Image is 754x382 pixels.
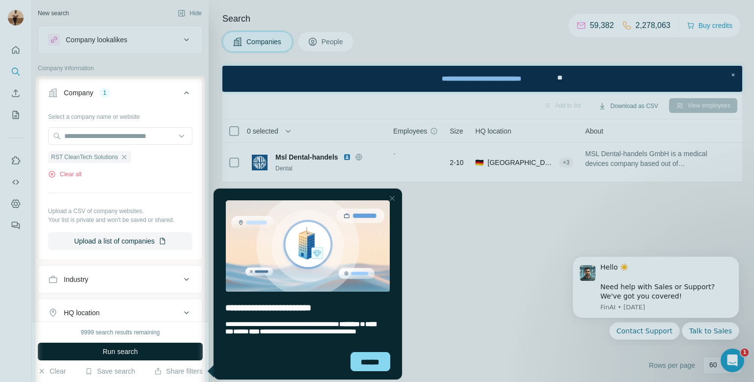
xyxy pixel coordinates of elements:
[81,328,160,337] div: 9999 search results remaining
[64,274,88,284] div: Industry
[43,15,174,53] div: Message content
[15,74,182,92] div: Quick reply options
[48,170,81,179] button: Clear all
[38,81,202,109] button: Company1
[506,4,515,14] div: Close Step
[43,15,174,53] div: Hello ☀️ ​ Need help with Sales or Support? We've got you covered!
[64,308,100,318] div: HQ location
[103,347,138,356] span: Run search
[124,74,182,92] button: Quick reply: Talk to Sales
[48,232,192,250] button: Upload a list of companies
[85,366,135,376] button: Save search
[43,55,174,64] p: Message from FinAI, sent 1w ago
[38,268,202,291] button: Industry
[48,207,192,216] p: Upload a CSV of company websites.
[52,74,122,92] button: Quick reply: Contact Support
[38,301,202,325] button: HQ location
[205,187,404,382] iframe: Tooltip
[154,366,203,376] button: Share filters
[99,88,110,97] div: 1
[22,17,38,33] img: Profile image for FinAI
[38,366,66,376] button: Clear
[192,2,327,24] div: Watch our October Product update
[48,109,192,121] div: Select a company name or website
[51,153,118,162] span: RST CleanTech Solutions
[38,343,203,360] button: Run search
[15,8,182,70] div: message notification from FinAI, 1w ago. Hello ☀️ ​ Need help with Sales or Support? We've got yo...
[64,88,93,98] div: Company
[48,216,192,224] p: Your list is private and won't be saved or shared.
